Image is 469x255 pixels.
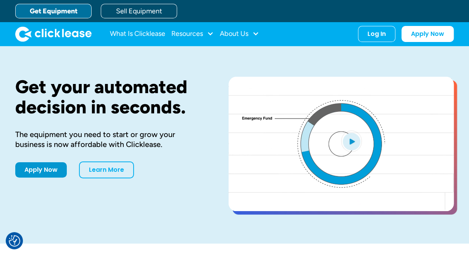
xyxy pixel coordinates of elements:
a: home [15,26,92,42]
a: What Is Clicklease [110,26,165,42]
a: Get Equipment [15,4,92,18]
div: Resources [171,26,214,42]
div: Log In [367,30,386,38]
a: Apply Now [401,26,454,42]
a: open lightbox [229,77,454,211]
h1: Get your automated decision in seconds. [15,77,204,117]
div: About Us [220,26,259,42]
img: Blue play button logo on a light blue circular background [341,131,362,152]
img: Revisit consent button [9,235,20,247]
a: Learn More [79,161,134,178]
button: Consent Preferences [9,235,20,247]
div: The equipment you need to start or grow your business is now affordable with Clicklease. [15,129,204,149]
a: Sell Equipment [101,4,177,18]
a: Apply Now [15,162,67,178]
img: Clicklease logo [15,26,92,42]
